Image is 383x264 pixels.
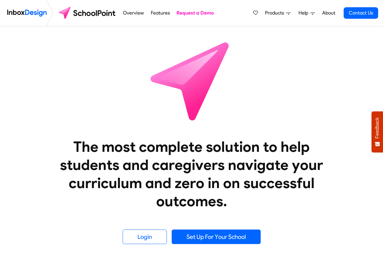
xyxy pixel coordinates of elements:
[149,7,171,19] a: Features
[175,7,216,19] a: Request a Demo
[262,7,293,19] a: Products
[299,9,311,17] span: Help
[296,7,317,19] a: Help
[375,117,380,139] span: Feedback
[371,111,383,152] button: Feedback - Show survey
[56,6,120,20] img: schoolpoint logo
[121,7,146,19] a: Overview
[137,26,246,135] img: icon_schoolpoint.svg
[320,7,337,19] a: About
[48,138,335,210] heading: The most complete solution to help students and caregivers navigate your curriculum and zero in o...
[265,9,286,17] span: Products
[123,230,167,244] a: Login
[344,7,378,19] a: Contact Us
[172,230,261,244] a: Set Up For Your School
